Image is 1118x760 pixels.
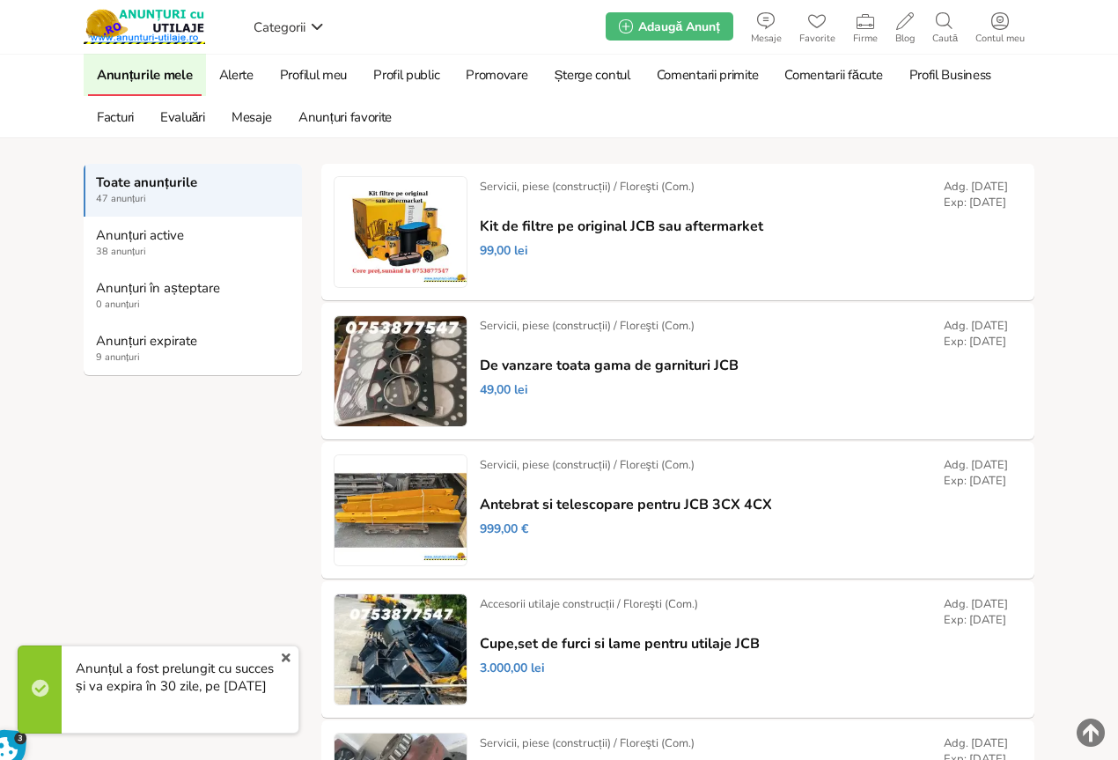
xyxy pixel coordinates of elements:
a: Antebrat si telescopare pentru JCB 3CX 4CX [480,497,772,513]
a: Contul meu [967,9,1033,44]
a: Anunțuri active 38 anunțuri [84,217,302,269]
div: Servicii, piese (construcții) / Floreşti (Com.) [480,735,695,751]
img: Cupe,set de furci si lame pentru utilaje JCB [335,594,467,705]
span: 9 anunțuri [96,350,291,365]
a: Kit de filtre pe original JCB sau aftermarket [480,218,763,234]
div: Adg. [DATE] Exp: [DATE] [944,179,1008,210]
img: De vanzare toata gama de garnituri JCB [335,316,467,426]
span: 99,00 lei [480,243,528,259]
a: Adaugă Anunț [606,12,732,41]
img: scroll-to-top.png [1077,719,1105,747]
span: Blog [886,33,923,44]
div: Anunțul a fost prelungit cu succes și va expira în 30 zile, pe [DATE] [18,646,299,734]
span: 0 anunțuri [96,298,291,312]
span: Favorite [791,33,844,44]
a: Toate anunțurile 47 anunțuri [84,164,302,217]
a: Mesaje [742,9,791,44]
a: Profilul meu [271,54,356,96]
div: Adg. [DATE] Exp: [DATE] [944,457,1008,489]
img: Antebrat si telescopare pentru JCB 3CX 4CX [335,455,467,565]
div: Servicii, piese (construcții) / Floreşti (Com.) [480,457,695,473]
div: Servicii, piese (construcții) / Floreşti (Com.) [480,179,695,195]
a: Șterge contul [546,54,639,96]
a: Caută [923,9,967,44]
a: Mesaje [223,96,281,138]
div: Adg. [DATE] Exp: [DATE] [944,596,1008,628]
a: Anunțuri în așteptare 0 anunțuri [84,269,302,322]
a: Evaluări [151,96,214,138]
span: 47 anunțuri [96,192,291,206]
div: Servicii, piese (construcții) / Floreşti (Com.) [480,318,695,334]
div: Accesorii utilaje construcții / Floreşti (Com.) [480,596,698,612]
a: x [275,647,298,668]
a: Profil Business [901,54,1001,96]
a: Blog [886,9,923,44]
span: Mesaje [742,33,791,44]
span: Adaugă Anunț [638,18,719,35]
span: Contul meu [967,33,1033,44]
a: Promovare [457,54,536,96]
a: Alerte [210,54,262,96]
a: Anunțurile mele [88,54,202,96]
strong: Anunțuri expirate [96,333,291,349]
span: Firme [844,33,886,44]
span: 38 anunțuri [96,245,291,259]
span: 3 [14,732,27,745]
a: Anunțuri favorite [290,96,401,138]
div: Adg. [DATE] Exp: [DATE] [944,318,1008,350]
a: De vanzare toata gama de garnituri JCB [480,358,739,373]
a: Favorite [791,9,844,44]
span: Caută [923,33,967,44]
a: Cupe,set de furci si lame pentru utilaje JCB [480,636,760,652]
img: Kit de filtre pe original JCB sau aftermarket [335,177,467,287]
a: Profil public [364,54,448,96]
a: Categorii [249,13,328,40]
span: 3.000,00 lei [480,660,545,676]
a: Comentarii primite [648,54,768,96]
a: Facturi [88,96,143,138]
img: Anunturi-Utilaje.RO [84,9,205,44]
a: Anunțuri expirate 9 anunțuri [84,322,302,375]
strong: Anunțuri active [96,227,291,243]
a: Comentarii făcute [776,54,891,96]
strong: Toate anunțurile [96,174,291,190]
a: Firme [844,9,886,44]
span: 49,00 lei [480,382,528,398]
strong: Anunțuri în așteptare [96,280,291,296]
span: Categorii [254,18,305,36]
span: 999,00 € [480,521,528,537]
